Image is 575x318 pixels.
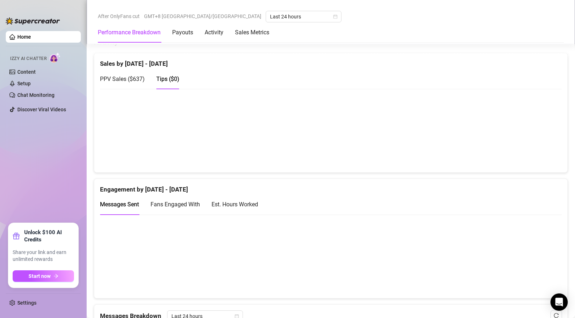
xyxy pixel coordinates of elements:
[13,232,20,240] span: gift
[144,11,261,22] span: GMT+8 [GEOGRAPHIC_DATA]/[GEOGRAPHIC_DATA]
[49,52,61,63] img: AI Chatter
[151,201,200,208] span: Fans Engaged With
[100,179,562,194] div: Engagement by [DATE] - [DATE]
[270,11,337,22] span: Last 24 hours
[172,28,193,37] div: Payouts
[100,201,139,208] span: Messages Sent
[156,76,179,82] span: Tips ( $0 )
[10,55,47,62] span: Izzy AI Chatter
[235,28,269,37] div: Sales Metrics
[17,107,66,112] a: Discover Viral Videos
[98,11,140,22] span: After OnlyFans cut
[100,76,145,82] span: PPV Sales ( $637 )
[212,200,258,209] div: Est. Hours Worked
[17,34,31,40] a: Home
[554,313,559,318] span: reload
[29,273,51,279] span: Start now
[100,53,562,69] div: Sales by [DATE] - [DATE]
[17,69,36,75] a: Content
[13,270,74,282] button: Start nowarrow-right
[333,14,337,19] span: calendar
[205,28,223,37] div: Activity
[17,92,55,98] a: Chat Monitoring
[17,81,31,86] a: Setup
[53,274,58,279] span: arrow-right
[98,28,161,37] div: Performance Breakdown
[13,249,74,263] span: Share your link and earn unlimited rewards
[6,17,60,25] img: logo-BBDzfeDw.svg
[24,229,74,243] strong: Unlock $100 AI Credits
[550,293,568,311] div: Open Intercom Messenger
[17,300,36,306] a: Settings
